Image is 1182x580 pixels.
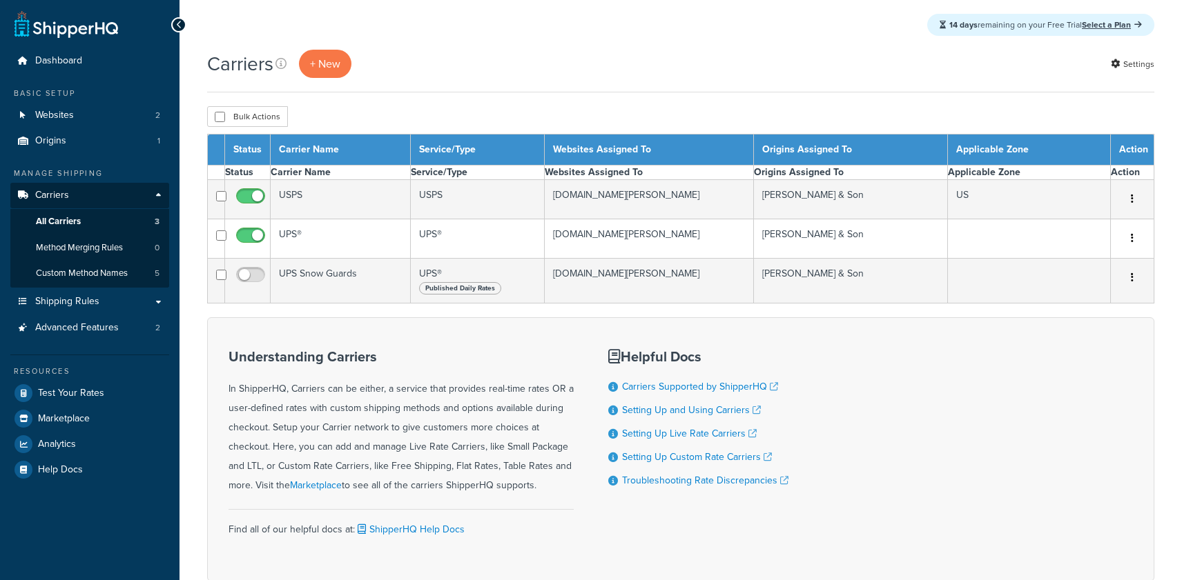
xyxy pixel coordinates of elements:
[10,289,169,314] a: Shipping Rules
[36,242,123,254] span: Method Merging Rules
[271,259,411,303] td: UPS Snow Guards
[10,128,169,154] li: Origins
[622,379,778,394] a: Carriers Supported by ShipperHQ
[1111,166,1154,180] th: Action
[10,235,169,261] a: Method Merging Rules 0
[271,134,411,166] th: Carrier Name
[36,268,128,279] span: Custom Method Names
[10,432,169,457] a: Analytics
[545,219,754,259] td: [DOMAIN_NAME][PERSON_NAME]
[10,261,169,286] a: Custom Method Names 5
[948,134,1111,166] th: Applicable Zone
[10,48,169,74] a: Dashboard
[207,50,273,77] h1: Carriers
[10,209,169,234] a: All Carriers 3
[35,322,119,334] span: Advanced Features
[754,219,948,259] td: [PERSON_NAME] & Son
[36,216,81,228] span: All Carriers
[10,183,169,288] li: Carriers
[10,88,169,99] div: Basic Setup
[10,183,169,208] a: Carriers
[948,180,1111,219] td: US
[608,349,788,364] h3: Helpful Docs
[38,388,104,399] span: Test Your Rates
[229,349,574,364] h3: Understanding Carriers
[419,282,501,294] span: Published Daily Rates
[927,14,1154,36] div: remaining on your Free Trial
[10,261,169,286] li: Custom Method Names
[411,180,545,219] td: USPS
[155,268,159,279] span: 5
[10,128,169,154] a: Origins 1
[411,259,545,303] td: UPS®
[545,166,754,180] th: Websites Assigned To
[545,180,754,219] td: [DOMAIN_NAME][PERSON_NAME]
[948,166,1111,180] th: Applicable Zone
[207,106,288,127] button: Bulk Actions
[10,168,169,179] div: Manage Shipping
[35,110,74,121] span: Websites
[10,381,169,406] a: Test Your Rates
[545,259,754,303] td: [DOMAIN_NAME][PERSON_NAME]
[754,166,948,180] th: Origins Assigned To
[38,413,90,425] span: Marketplace
[35,55,82,67] span: Dashboard
[155,322,160,334] span: 2
[155,216,159,228] span: 3
[271,180,411,219] td: USPS
[157,135,160,147] span: 1
[949,19,978,31] strong: 14 days
[38,464,83,476] span: Help Docs
[754,180,948,219] td: [PERSON_NAME] & Son
[10,315,169,341] a: Advanced Features 2
[622,450,772,464] a: Setting Up Custom Rate Carriers
[290,478,342,492] a: Marketplace
[35,296,99,308] span: Shipping Rules
[225,134,271,166] th: Status
[10,209,169,234] li: All Carriers
[10,406,169,431] a: Marketplace
[545,134,754,166] th: Websites Assigned To
[155,242,159,254] span: 0
[35,190,69,201] span: Carriers
[35,135,66,147] span: Origins
[229,349,574,495] div: In ShipperHQ, Carriers can be either, a service that provides real-time rates OR a user-defined r...
[1082,19,1142,31] a: Select a Plan
[622,473,788,488] a: Troubleshooting Rate Discrepancies
[10,235,169,261] li: Method Merging Rules
[355,522,465,537] a: ShipperHQ Help Docs
[38,439,76,450] span: Analytics
[271,219,411,259] td: UPS®
[271,166,411,180] th: Carrier Name
[14,10,118,38] a: ShipperHQ Home
[754,259,948,303] td: [PERSON_NAME] & Son
[1111,134,1154,166] th: Action
[1111,54,1154,74] a: Settings
[622,403,761,417] a: Setting Up and Using Carriers
[10,103,169,128] li: Websites
[225,166,271,180] th: Status
[411,166,545,180] th: Service/Type
[155,110,160,121] span: 2
[622,426,757,441] a: Setting Up Live Rate Carriers
[10,457,169,482] a: Help Docs
[411,134,545,166] th: Service/Type
[10,103,169,128] a: Websites 2
[411,219,545,259] td: UPS®
[299,50,351,78] a: + New
[10,315,169,341] li: Advanced Features
[10,366,169,377] div: Resources
[229,509,574,539] div: Find all of our helpful docs at:
[754,134,948,166] th: Origins Assigned To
